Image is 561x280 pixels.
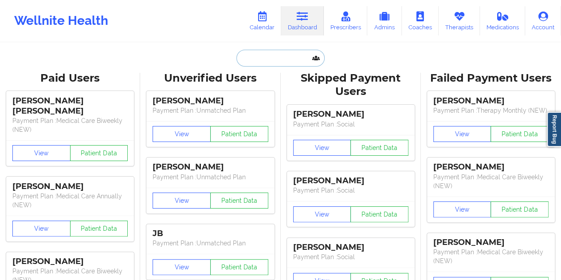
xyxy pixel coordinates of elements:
[153,259,211,275] button: View
[12,221,71,237] button: View
[153,239,268,248] p: Payment Plan : Unmatched Plan
[293,109,408,119] div: [PERSON_NAME]
[12,96,128,116] div: [PERSON_NAME] [PERSON_NAME]
[439,6,480,35] a: Therapists
[153,173,268,181] p: Payment Plan : Unmatched Plan
[12,192,128,209] p: Payment Plan : Medical Care Annually (NEW)
[153,126,211,142] button: View
[433,201,491,217] button: View
[12,256,128,267] div: [PERSON_NAME]
[12,116,128,134] p: Payment Plan : Medical Care Biweekly (NEW)
[12,145,71,161] button: View
[153,229,268,239] div: JB
[293,206,351,222] button: View
[525,6,561,35] a: Account
[350,206,408,222] button: Patient Data
[350,140,408,156] button: Patient Data
[433,162,549,172] div: [PERSON_NAME]
[490,126,549,142] button: Patient Data
[243,6,281,35] a: Calendar
[480,6,526,35] a: Medications
[433,248,549,265] p: Payment Plan : Medical Care Biweekly (NEW)
[146,71,274,85] div: Unverified Users
[433,106,549,115] p: Payment Plan : Therapy Monthly (NEW)
[547,112,561,147] a: Report Bug
[293,176,408,186] div: [PERSON_NAME]
[153,106,268,115] p: Payment Plan : Unmatched Plan
[153,162,268,172] div: [PERSON_NAME]
[153,96,268,106] div: [PERSON_NAME]
[367,6,402,35] a: Admins
[153,193,211,209] button: View
[433,126,491,142] button: View
[427,71,555,85] div: Failed Payment Users
[293,120,408,129] p: Payment Plan : Social
[70,221,128,237] button: Patient Data
[293,140,351,156] button: View
[6,71,134,85] div: Paid Users
[210,259,268,275] button: Patient Data
[433,96,549,106] div: [PERSON_NAME]
[210,193,268,209] button: Patient Data
[12,181,128,192] div: [PERSON_NAME]
[287,71,415,99] div: Skipped Payment Users
[281,6,324,35] a: Dashboard
[402,6,439,35] a: Coaches
[70,145,128,161] button: Patient Data
[433,173,549,190] p: Payment Plan : Medical Care Biweekly (NEW)
[293,242,408,252] div: [PERSON_NAME]
[210,126,268,142] button: Patient Data
[324,6,368,35] a: Prescribers
[490,201,549,217] button: Patient Data
[293,252,408,261] p: Payment Plan : Social
[293,186,408,195] p: Payment Plan : Social
[433,237,549,248] div: [PERSON_NAME]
